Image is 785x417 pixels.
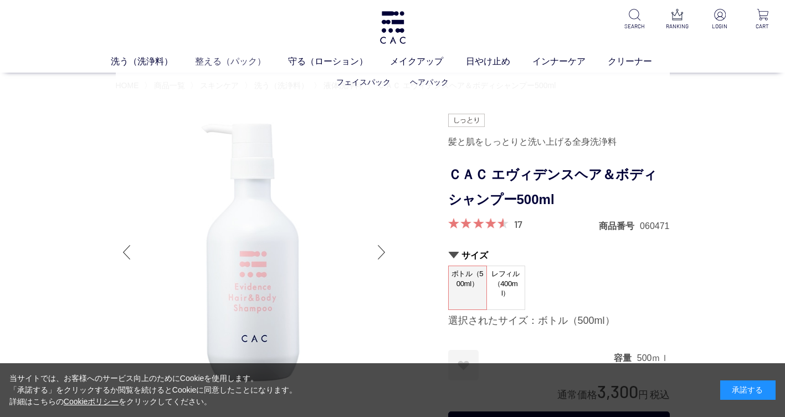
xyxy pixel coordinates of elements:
[448,250,670,261] h2: サイズ
[448,314,670,328] div: 選択されたサイズ：ボトル（500ml）
[640,220,669,232] dd: 060471
[449,266,486,298] span: ボトル（500ml）
[599,220,640,232] dt: 商品番号
[621,9,648,30] a: SEARCH
[706,9,733,30] a: LOGIN
[448,114,485,127] img: しっとり
[664,9,691,30] a: RANKING
[116,114,393,391] img: ＣＡＣ エヴィデンスヘア＆ボディシャンプー500ml ボトル（500ml）
[514,218,522,230] a: 17
[532,55,608,68] a: インナーケア
[448,133,670,151] div: 髪と肌をしっとりと洗い上げる全身洗浄料
[111,55,195,68] a: 洗う（洗浄料）
[466,55,532,68] a: 日やけ止め
[664,22,691,30] p: RANKING
[448,350,479,380] a: お気に入りに登録する
[749,22,776,30] p: CART
[749,9,776,30] a: CART
[706,22,733,30] p: LOGIN
[378,11,407,44] img: logo
[637,352,670,364] dd: 500ｍｌ
[9,373,297,408] div: 当サイトでは、お客様へのサービス向上のためにCookieを使用します。 「承諾する」をクリックするか閲覧を続けるとCookieに同意したことになります。 詳細はこちらの をクリックしてください。
[608,55,674,68] a: クリーナー
[448,162,670,212] h1: ＣＡＣ エヴィデンスヘア＆ボディシャンプー500ml
[195,55,288,68] a: 整える（パック）
[410,78,449,87] a: ヘアパック
[614,352,637,364] dt: 容量
[336,78,391,87] a: フェイスパック
[64,397,119,406] a: Cookieポリシー
[621,22,648,30] p: SEARCH
[720,380,776,400] div: 承諾する
[288,55,390,68] a: 守る（ローション）
[390,55,465,68] a: メイクアップ
[487,266,525,301] span: レフィル（400ml）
